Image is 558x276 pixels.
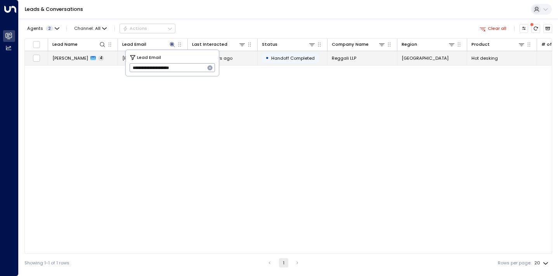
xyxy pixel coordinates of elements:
[543,24,552,33] button: Archived Leads
[265,53,269,63] div: •
[24,260,69,266] div: Showing 1-1 of 1 rows
[46,26,53,31] span: 2
[192,41,227,48] div: Last Interacted
[122,41,176,48] div: Lead Email
[332,41,385,48] div: Company Name
[192,41,246,48] div: Last Interacted
[265,258,302,267] nav: pagination navigation
[471,55,498,61] span: Hot desking
[33,41,40,48] span: Toggle select all
[332,55,356,61] span: Reggali LLP
[402,55,449,61] span: London
[33,54,40,62] span: Toggle select row
[72,24,109,33] span: Channel:
[122,55,183,61] span: roxan.perez@reggali.com
[52,41,78,48] div: Lead Name
[520,24,529,33] button: Customize
[402,41,455,48] div: Region
[52,41,106,48] div: Lead Name
[531,24,540,33] span: There are new threads available. Refresh the grid to view the latest updates.
[402,41,417,48] div: Region
[25,6,83,12] a: Leads & Conversations
[122,41,146,48] div: Lead Email
[24,24,61,33] button: Agents2
[332,41,369,48] div: Company Name
[120,24,175,33] button: Actions
[477,24,509,33] button: Clear all
[471,41,525,48] div: Product
[123,26,147,31] div: Actions
[498,260,531,266] label: Rows per page:
[534,258,550,268] div: 20
[95,26,101,31] span: All
[120,24,175,33] div: Button group with a nested menu
[471,41,490,48] div: Product
[52,55,88,61] span: Roxan Perez
[137,54,161,61] span: Lead Email
[279,258,288,267] button: page 1
[98,55,104,61] span: 4
[27,26,43,31] span: Agents
[262,41,277,48] div: Status
[271,55,315,61] span: Handoff Completed
[262,41,315,48] div: Status
[72,24,109,33] button: Channel:All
